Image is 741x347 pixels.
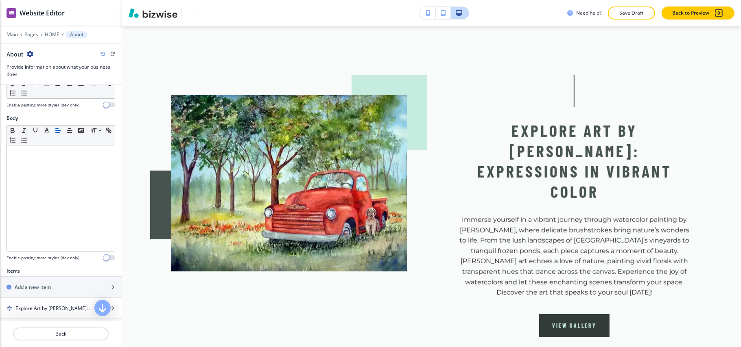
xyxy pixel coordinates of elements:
[66,31,87,38] button: About
[20,8,65,18] h2: Website Editor
[13,327,109,340] button: Back
[171,95,407,271] img: 2d97b5ebe8bb1fa67826dfd44b865980.webp
[7,255,79,261] h4: Enable pasting more styles (dev only)
[7,63,115,78] h3: Provide information about what your business does
[662,7,734,20] button: Back to Preview
[70,32,83,37] p: About
[15,305,94,312] h4: Explore Art by [PERSON_NAME]: Expressions in Vibrant Color
[608,7,655,20] button: Save Draft
[7,32,18,37] button: Main
[185,7,204,20] img: Your Logo
[7,267,20,275] h2: Items
[539,314,610,337] a: View Gallery
[7,8,16,18] img: editor icon
[7,50,24,59] h2: About
[7,306,12,311] img: Drag
[15,284,51,291] h2: Add a new item
[129,8,177,18] img: Bizwise Logo
[24,32,38,37] button: Pages
[457,215,692,298] p: Immerse yourself in a vibrant journey through watercolor painting by [PERSON_NAME], where delicat...
[14,330,108,338] p: Back
[619,9,645,17] p: Save Draft
[45,32,59,37] button: HOME
[457,120,692,202] p: Explore Art by [PERSON_NAME]: Expressions in Vibrant Color
[576,9,601,17] h3: Need help?
[7,102,79,108] h4: Enable pasting more styles (dev only)
[672,9,709,17] p: Back to Preview
[7,115,18,122] h2: Body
